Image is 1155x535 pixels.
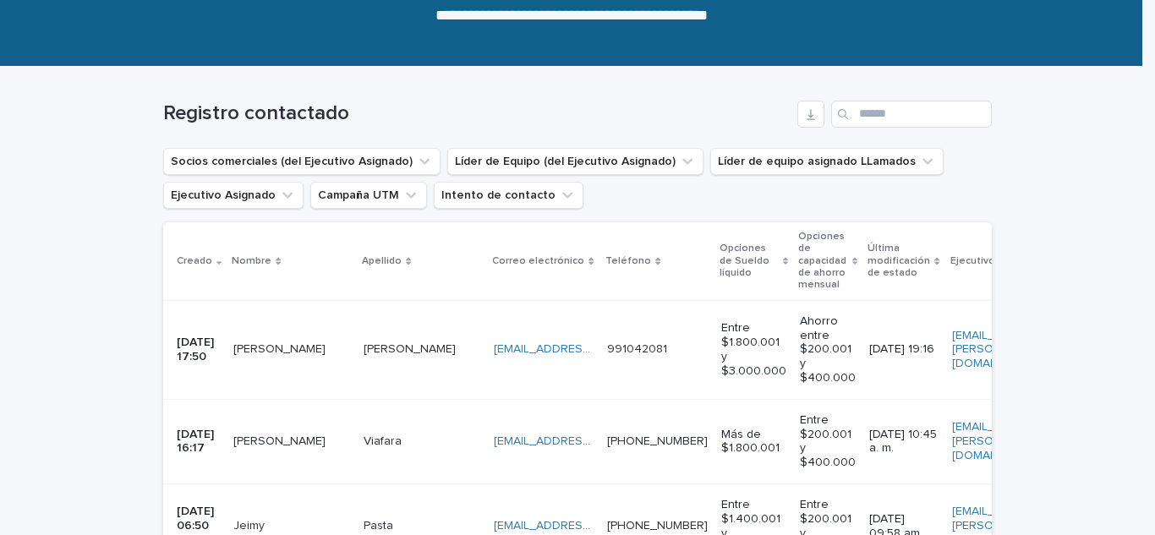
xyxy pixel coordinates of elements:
font: [EMAIL_ADDRESS][PERSON_NAME][DOMAIN_NAME] [952,421,1052,461]
a: [PHONE_NUMBER] [607,435,708,447]
font: [PERSON_NAME] [233,435,326,447]
font: Más de $1.800.001 [721,429,780,455]
font: Ejecutivo Asignado [950,256,1043,266]
a: [EMAIL_ADDRESS][DOMAIN_NAME] [494,435,685,447]
font: [DATE] 16:17 [177,429,217,455]
a: 991042081 [607,343,667,355]
font: Viafara [364,435,402,447]
button: Campaña UTM [310,182,427,209]
button: Líder de Equipo (del Ejecutivo Asignado) [447,148,703,175]
button: Ejecutivo Asignado [163,182,304,209]
font: Última modificación de estado [868,243,930,278]
font: Nombre [232,256,271,266]
a: [PHONE_NUMBER] [607,520,708,532]
button: Líder de equipo asignado LLamados [710,148,944,175]
font: [DATE] 10:45 a. m. [869,429,940,455]
font: [PERSON_NAME] [364,343,456,355]
font: Opciones de capacidad de ahorro mensual [798,232,846,291]
p: Evelyn Narváez [233,339,329,357]
a: [EMAIL_ADDRESS][DOMAIN_NAME] [494,520,685,532]
a: [EMAIL_ADDRESS][PERSON_NAME][DOMAIN_NAME] [952,420,1052,462]
button: Socios comerciales (del Ejecutivo Asignado) [163,148,441,175]
a: [EMAIL_ADDRESS][PERSON_NAME][DOMAIN_NAME] [952,329,1052,371]
font: Opciones de Sueldo líquido [720,243,769,278]
font: Apellido [362,256,402,266]
font: Entre $200.001 y $400.000 [800,414,856,468]
font: Registro contactado [163,103,349,123]
a: [EMAIL_ADDRESS][DOMAIN_NAME] [494,343,685,355]
font: Entre $1.800.001 y $3.000.000 [721,322,786,376]
font: [DATE] 19:16 [869,343,934,355]
font: Jeimy [233,520,265,532]
input: Buscar [831,101,992,128]
font: Teléfono [605,256,651,266]
font: Pasta [364,520,393,532]
font: Creado [177,256,212,266]
font: [EMAIL_ADDRESS][PERSON_NAME][DOMAIN_NAME] [952,330,1052,370]
font: Correo electrónico [492,256,584,266]
font: [PERSON_NAME] [233,343,326,355]
font: Ahorro entre $200.001 y $400.000 [800,315,856,384]
button: Intento de contacto [434,182,583,209]
font: [DATE] 17:50 [177,336,217,363]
